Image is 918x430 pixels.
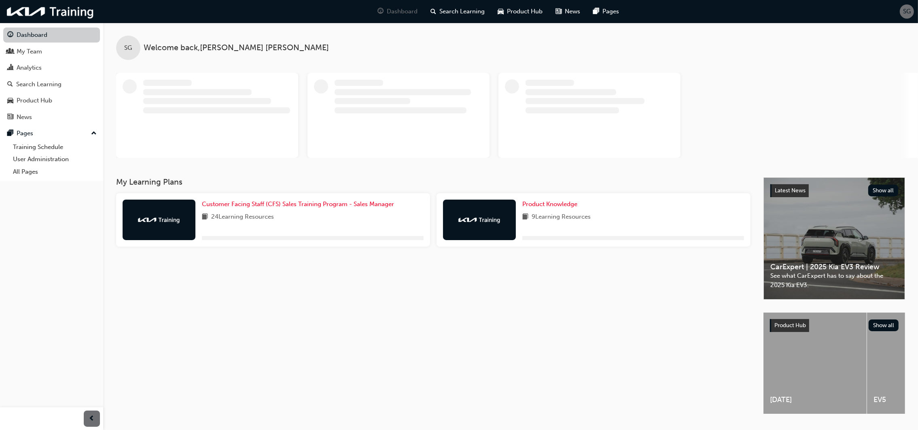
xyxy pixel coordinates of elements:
[3,28,100,43] a: Dashboard
[869,319,899,331] button: Show all
[137,216,181,224] img: kia-training
[763,313,867,414] a: [DATE]
[522,200,581,209] a: Product Knowledge
[387,7,418,16] span: Dashboard
[522,200,577,208] span: Product Knowledge
[900,4,914,19] button: SG
[3,44,100,59] a: My Team
[7,97,13,104] span: car-icon
[144,43,329,53] span: Welcome back , [PERSON_NAME] [PERSON_NAME]
[424,3,492,20] a: search-iconSearch Learning
[431,6,437,17] span: search-icon
[774,322,806,329] span: Product Hub
[565,7,581,16] span: News
[211,212,274,222] span: 24 Learning Resources
[3,77,100,92] a: Search Learning
[3,26,100,126] button: DashboardMy TeamAnalyticsSearch LearningProduct HubNews
[10,153,100,166] a: User Administration
[371,3,424,20] a: guage-iconDashboard
[3,126,100,141] button: Pages
[498,6,504,17] span: car-icon
[91,128,97,139] span: up-icon
[770,271,898,290] span: See what CarExpert has to say about the 2025 Kia EV3.
[603,7,619,16] span: Pages
[17,113,32,122] div: News
[17,129,33,138] div: Pages
[3,60,100,75] a: Analytics
[587,3,626,20] a: pages-iconPages
[7,32,13,39] span: guage-icon
[7,48,13,55] span: people-icon
[770,395,860,404] span: [DATE]
[125,43,132,53] span: SG
[457,216,502,224] img: kia-training
[7,114,13,121] span: news-icon
[594,6,600,17] span: pages-icon
[440,7,485,16] span: Search Learning
[17,47,42,56] div: My Team
[549,3,587,20] a: news-iconNews
[492,3,549,20] a: car-iconProduct Hub
[763,177,905,300] a: Latest NewsShow allCarExpert | 2025 Kia EV3 ReviewSee what CarExpert has to say about the 2025 Ki...
[522,212,528,222] span: book-icon
[3,93,100,108] a: Product Hub
[556,6,562,17] span: news-icon
[507,7,543,16] span: Product Hub
[7,130,13,137] span: pages-icon
[7,81,13,88] span: search-icon
[378,6,384,17] span: guage-icon
[10,141,100,153] a: Training Schedule
[17,63,42,72] div: Analytics
[89,414,95,424] span: prev-icon
[532,212,591,222] span: 9 Learning Resources
[3,110,100,125] a: News
[7,64,13,72] span: chart-icon
[903,7,911,16] span: SG
[4,3,97,20] img: kia-training
[202,212,208,222] span: book-icon
[17,96,52,105] div: Product Hub
[770,262,898,272] span: CarExpert | 2025 Kia EV3 Review
[868,185,899,196] button: Show all
[202,200,394,208] span: Customer Facing Staff (CFS) Sales Training Program - Sales Manager
[202,200,397,209] a: Customer Facing Staff (CFS) Sales Training Program - Sales Manager
[10,166,100,178] a: All Pages
[770,184,898,197] a: Latest NewsShow all
[770,319,899,332] a: Product HubShow all
[116,177,751,187] h3: My Learning Plans
[16,80,61,89] div: Search Learning
[775,187,806,194] span: Latest News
